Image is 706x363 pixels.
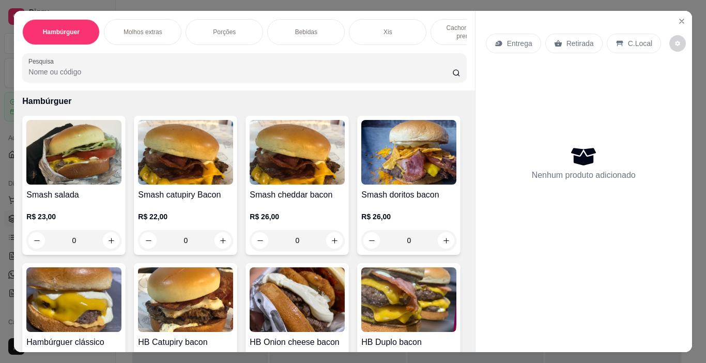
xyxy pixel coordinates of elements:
h4: Hambúrguer clássico [26,336,121,349]
p: Cachorro quente prensado [439,24,499,40]
p: Retirada [566,38,594,49]
p: Nenhum produto adicionado [532,169,636,182]
p: Hambúrguer [22,95,466,108]
h4: HB Onion cheese bacon [250,336,345,349]
p: R$ 23,00 [26,211,121,222]
img: product-image [250,120,345,185]
h4: Smash salada [26,189,121,201]
p: R$ 22,00 [138,211,233,222]
img: product-image [138,120,233,185]
p: C.Local [628,38,652,49]
p: R$ 26,00 [250,211,345,222]
p: Hambúrguer [43,28,80,36]
p: Bebidas [295,28,317,36]
img: product-image [361,120,456,185]
img: product-image [26,267,121,332]
h4: Smash cheddar bacon [250,189,345,201]
img: product-image [26,120,121,185]
p: Molhos extras [124,28,162,36]
p: Xis [383,28,392,36]
h4: HB Catupiry bacon [138,336,233,349]
h4: Smash catupiry Bacon [138,189,233,201]
p: R$ 26,00 [361,211,456,222]
label: Pesquisa [28,57,57,66]
button: decrease-product-quantity [669,35,686,52]
img: product-image [361,267,456,332]
h4: Smash doritos bacon [361,189,456,201]
input: Pesquisa [28,67,452,77]
img: product-image [250,267,345,332]
p: Porções [213,28,236,36]
h4: HB Duplo bacon [361,336,456,349]
img: product-image [138,267,233,332]
button: Close [673,13,690,29]
p: Entrega [507,38,532,49]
